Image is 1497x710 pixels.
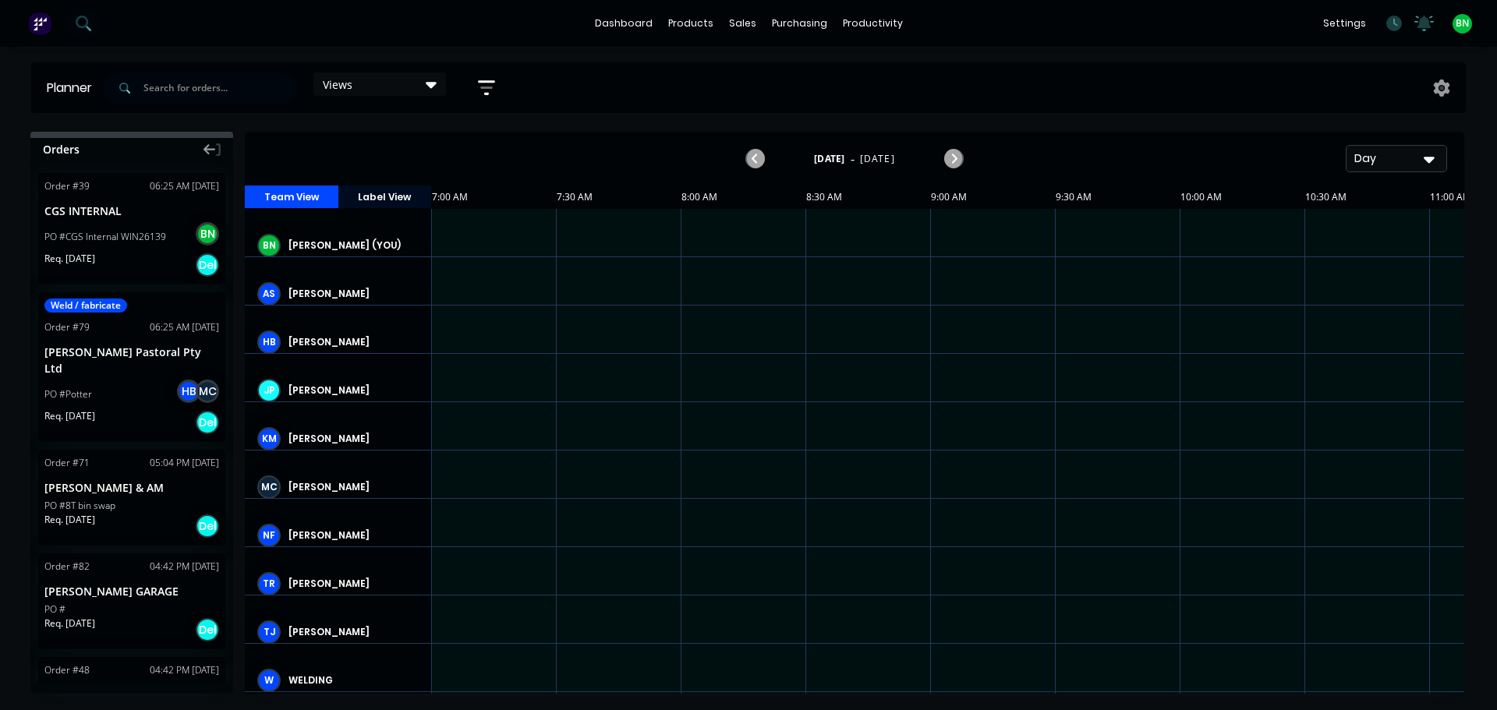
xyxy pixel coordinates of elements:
span: Req. [DATE] [44,409,95,423]
div: productivity [835,12,911,35]
div: HB [177,380,200,403]
div: [PERSON_NAME] [288,383,419,397]
button: Day [1346,145,1447,172]
div: JP [257,379,281,402]
div: Del [196,411,219,434]
div: [PERSON_NAME] [288,480,419,494]
div: [PERSON_NAME] [288,577,419,591]
div: PO # [44,602,65,616]
img: Factory [28,12,51,35]
div: 04:42 PM [DATE] [150,663,219,677]
div: Del [196,253,219,277]
div: PO #CGS Internal WIN26139 [44,230,166,244]
div: 10:00 AM [1180,185,1305,209]
span: [DATE] [860,152,895,166]
div: PO #8T bin swap [44,499,115,513]
div: [PERSON_NAME] Pastoral Pty Ltd [44,344,219,376]
div: W [257,669,281,692]
div: [PERSON_NAME] [288,528,419,542]
div: 06:25 AM [DATE] [150,179,219,193]
span: Orders [43,141,80,157]
div: NF [257,524,281,547]
div: Order # 39 [44,179,90,193]
div: Order # 48 [44,663,90,677]
div: Del [196,514,219,538]
div: products [660,12,721,35]
div: [PERSON_NAME] [288,625,419,639]
div: Del [196,618,219,641]
div: TR [257,572,281,595]
span: Views [323,76,352,93]
div: [PERSON_NAME] [288,432,419,446]
div: Order # 71 [44,456,90,470]
strong: [DATE] [814,152,845,166]
div: purchasing [764,12,835,35]
span: Weld / fabricate [44,298,127,313]
div: AS [257,282,281,306]
button: Team View [245,185,338,209]
div: [PERSON_NAME] [288,335,419,349]
div: 8:00 AM [681,185,806,209]
a: dashboard [587,12,660,35]
div: Day [1354,150,1426,167]
span: BN [1456,16,1469,30]
div: Welding [288,673,419,687]
div: [PERSON_NAME] (You) [288,238,419,253]
div: [PERSON_NAME] & AM [44,479,219,496]
div: settings [1315,12,1374,35]
div: 8:30 AM [806,185,931,209]
div: BN [196,222,219,245]
div: 05:04 PM [DATE] [150,456,219,470]
span: Req. [DATE] [44,252,95,266]
div: 9:00 AM [931,185,1056,209]
div: 06:25 AM [DATE] [150,320,219,334]
button: Label View [338,185,432,209]
input: Search for orders... [143,72,298,104]
div: 04:42 PM [DATE] [150,560,219,574]
div: KM [257,427,281,450]
div: MC [257,475,281,499]
span: Req. [DATE] [44,616,95,631]
div: PO #Potter [44,387,92,401]
span: Req. [DATE] [44,513,95,527]
div: Planner [47,79,100,97]
div: BN [257,234,281,257]
div: HB [257,330,281,354]
div: 7:00 AM [432,185,557,209]
div: CGS INTERNAL [44,203,219,219]
div: 7:30 AM [557,185,681,209]
div: sales [721,12,764,35]
span: - [851,150,855,168]
div: [PERSON_NAME] [288,287,419,301]
div: 10:30 AM [1305,185,1430,209]
div: MC [196,380,219,403]
button: Previous page [747,149,765,168]
div: Order # 79 [44,320,90,334]
button: Next page [944,149,962,168]
div: TJ [257,620,281,644]
div: 9:30 AM [1056,185,1180,209]
div: Order # 82 [44,560,90,574]
div: [PERSON_NAME] GARAGE [44,583,219,599]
